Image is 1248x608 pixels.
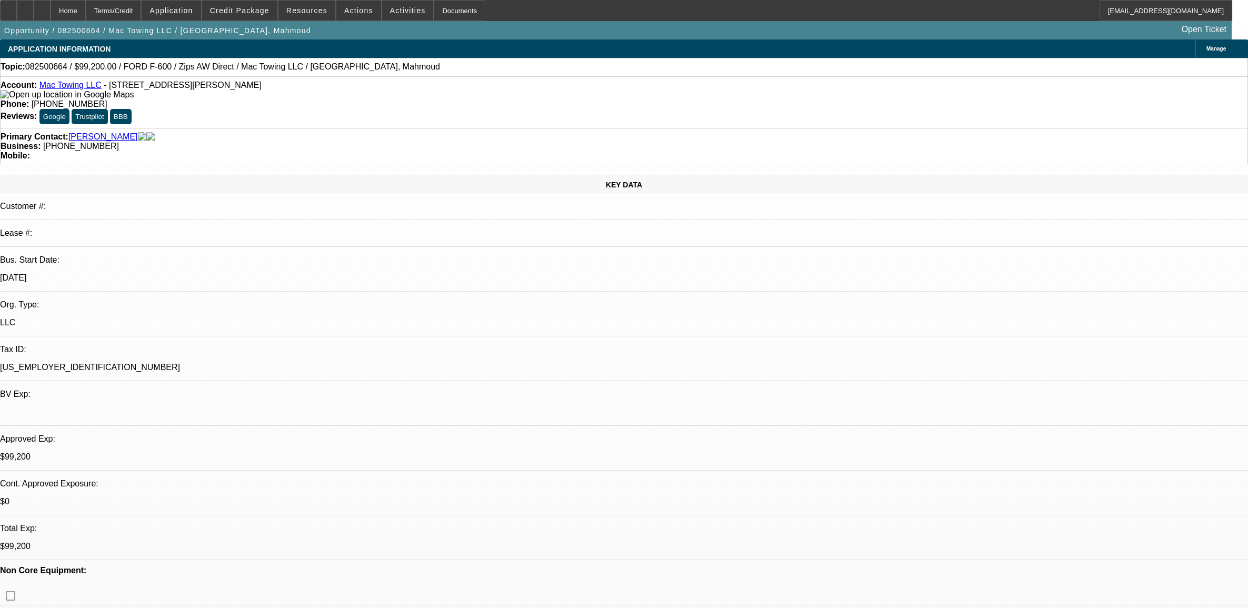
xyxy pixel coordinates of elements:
[1,62,25,72] strong: Topic:
[32,99,107,108] span: [PHONE_NUMBER]
[1,90,134,99] a: View Google Maps
[382,1,434,21] button: Activities
[138,132,146,142] img: facebook-icon.png
[286,6,327,15] span: Resources
[1,81,37,89] strong: Account:
[72,109,107,124] button: Trustpilot
[146,132,155,142] img: linkedin-icon.png
[43,142,119,151] span: [PHONE_NUMBER]
[1177,21,1231,38] a: Open Ticket
[149,6,193,15] span: Application
[110,109,132,124] button: BBB
[1,112,37,121] strong: Reviews:
[68,132,138,142] a: [PERSON_NAME]
[336,1,381,21] button: Actions
[39,81,102,89] a: Mac Towing LLC
[39,109,69,124] button: Google
[202,1,277,21] button: Credit Package
[104,81,262,89] span: - [STREET_ADDRESS][PERSON_NAME]
[1,99,29,108] strong: Phone:
[606,181,642,189] span: KEY DATA
[210,6,269,15] span: Credit Package
[142,1,201,21] button: Application
[25,62,440,72] span: 082500664 / $99,200.00 / FORD F-600 / Zips AW Direct / Mac Towing LLC / [GEOGRAPHIC_DATA], Mahmoud
[1206,46,1226,52] span: Manage
[344,6,373,15] span: Actions
[1,132,68,142] strong: Primary Contact:
[8,45,111,53] span: APPLICATION INFORMATION
[4,26,311,35] span: Opportunity / 082500664 / Mac Towing LLC / [GEOGRAPHIC_DATA], Mahmoud
[390,6,426,15] span: Activities
[1,142,41,151] strong: Business:
[278,1,335,21] button: Resources
[1,151,30,160] strong: Mobile:
[1,90,134,99] img: Open up location in Google Maps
